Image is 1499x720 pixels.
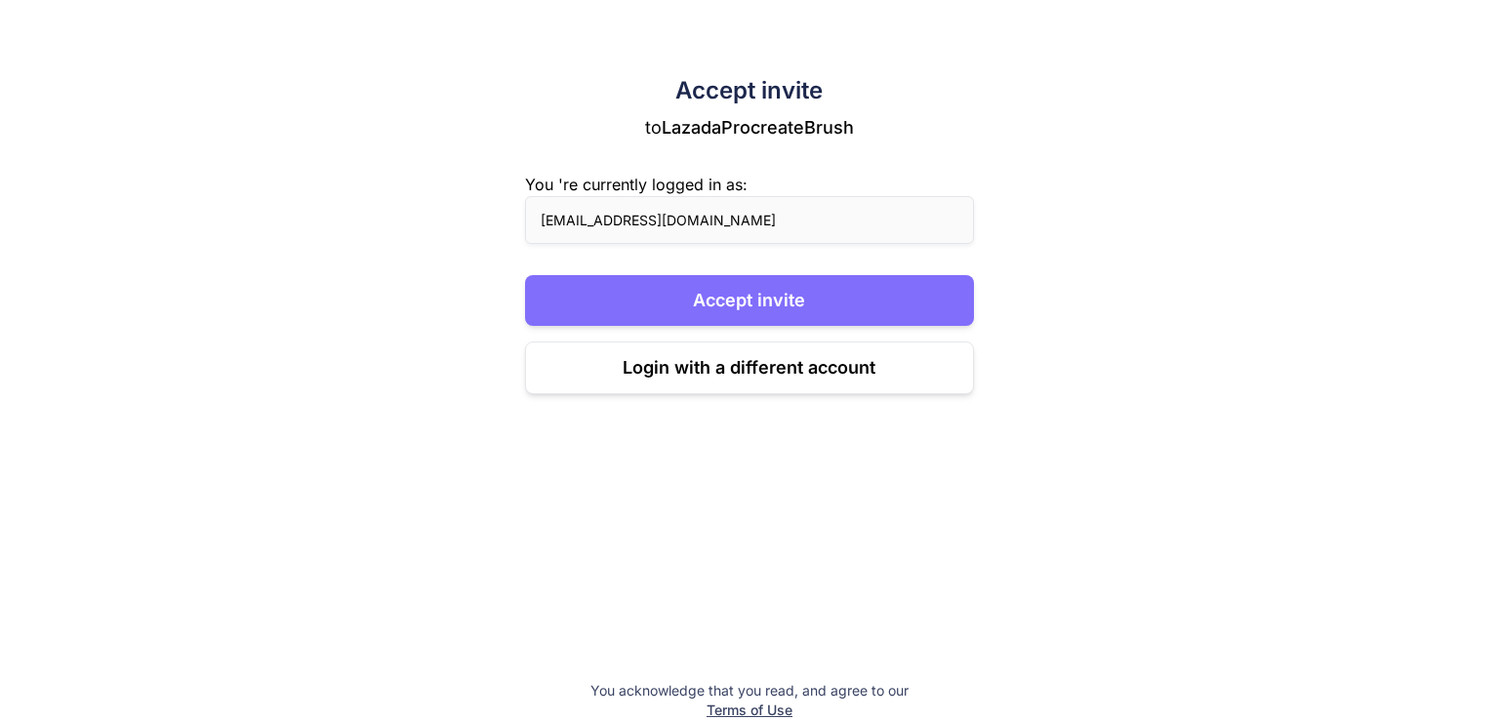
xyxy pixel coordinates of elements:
[525,275,975,326] button: Accept invite
[590,700,909,720] p: Terms of Use
[525,75,975,106] h2: Accept invite
[525,341,975,394] button: Login with a different account
[525,114,975,141] p: to
[590,681,909,700] p: You acknowledge that you read, and agree to our
[662,117,854,138] span: LazadaProcreateBrush
[525,173,975,196] div: You 're currently logged in as:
